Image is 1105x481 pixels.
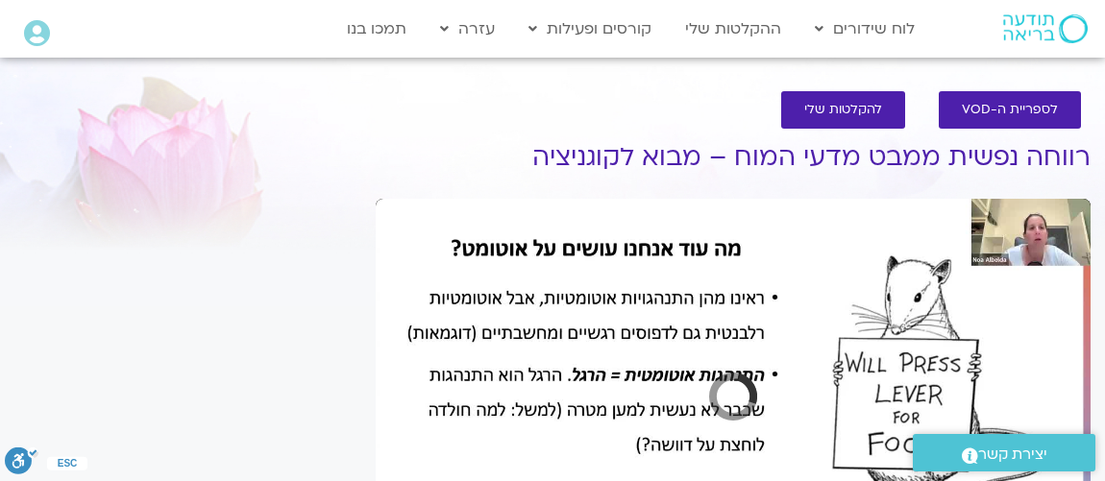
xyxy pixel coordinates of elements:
span: להקלטות שלי [804,103,882,117]
span: יצירת קשר [978,442,1047,468]
a: להקלטות שלי [781,91,905,129]
a: ההקלטות שלי [675,11,791,47]
h1: רווחה נפשית ממבט מדעי המוח – מבוא לקוגניציה [376,143,1091,172]
a: לספריית ה-VOD [939,91,1081,129]
a: יצירת קשר [913,434,1095,471]
a: לוח שידורים [805,11,924,47]
a: קורסים ופעילות [519,11,661,47]
img: תודעה בריאה [1003,14,1088,43]
span: לספריית ה-VOD [962,103,1058,117]
a: תמכו בנו [337,11,416,47]
a: עזרה [430,11,504,47]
